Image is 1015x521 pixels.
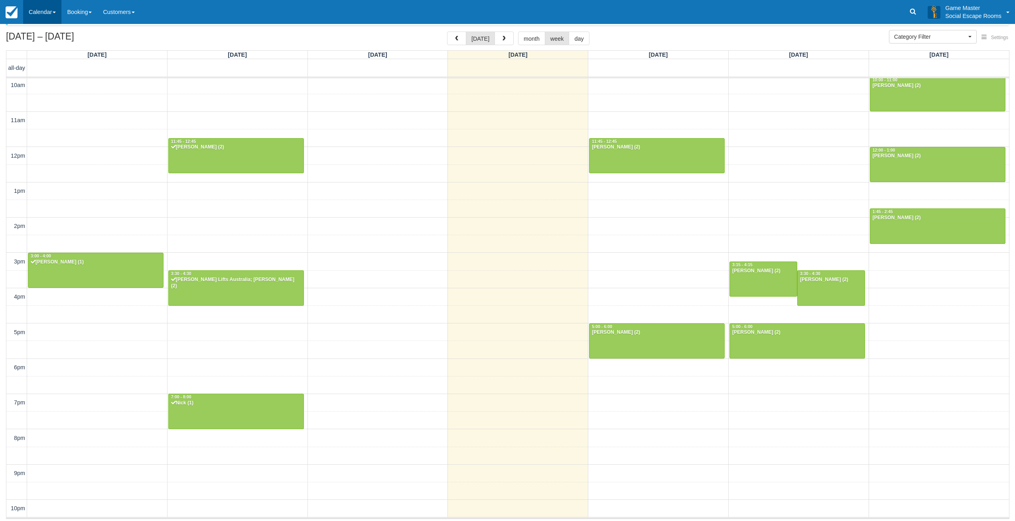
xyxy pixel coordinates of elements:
a: 12:00 - 1:00[PERSON_NAME] (2) [870,147,1006,182]
span: 11am [11,117,25,123]
span: 7pm [14,399,25,406]
div: [PERSON_NAME] Lifts Australia; [PERSON_NAME] (2) [171,277,302,289]
span: 2pm [14,223,25,229]
span: Settings [991,35,1008,40]
div: [PERSON_NAME] (2) [591,329,722,336]
div: [PERSON_NAME] (2) [591,144,722,151]
a: 10:00 - 11:00[PERSON_NAME] (2) [870,77,1006,112]
span: [DATE] [368,52,387,58]
span: 8pm [14,435,25,441]
span: 11:45 - 12:45 [592,139,617,144]
span: [DATE] [508,52,528,58]
button: day [569,32,589,45]
span: 12pm [11,153,25,159]
span: 1:45 - 2:45 [873,210,893,214]
div: [PERSON_NAME] (1) [30,259,161,265]
h2: [DATE] – [DATE] [6,32,107,46]
div: [PERSON_NAME] (2) [872,153,1003,159]
span: [DATE] [929,52,948,58]
span: all-day [8,65,25,71]
span: 10am [11,82,25,88]
span: 9pm [14,470,25,476]
span: 3:30 - 4:30 [800,271,820,276]
div: [PERSON_NAME] (2) [732,329,863,336]
button: Settings [977,32,1013,44]
span: 3:15 - 4:15 [732,263,753,267]
a: 3:00 - 4:00[PERSON_NAME] (1) [28,253,164,288]
span: [DATE] [789,52,808,58]
p: Game Master [945,4,1001,12]
span: [DATE] [228,52,247,58]
div: Nick (1) [171,400,302,406]
a: 3:30 - 4:30[PERSON_NAME] Lifts Australia; [PERSON_NAME] (2) [168,270,304,305]
span: 5:00 - 6:00 [592,325,612,329]
a: 3:30 - 4:30[PERSON_NAME] (2) [797,270,865,305]
span: 10:00 - 11:00 [873,78,897,82]
img: checkfront-main-nav-mini-logo.png [6,6,18,18]
div: [PERSON_NAME] (2) [732,268,795,274]
a: 1:45 - 2:45[PERSON_NAME] (2) [870,208,1006,244]
div: [PERSON_NAME] (2) [800,277,863,283]
a: 5:00 - 6:00[PERSON_NAME] (2) [589,323,725,359]
span: 4pm [14,293,25,300]
span: 5pm [14,329,25,335]
a: 5:00 - 6:00[PERSON_NAME] (2) [729,323,865,359]
p: Social Escape Rooms [945,12,1001,20]
button: month [518,32,545,45]
span: 3:30 - 4:30 [171,271,191,276]
span: 11:45 - 12:45 [171,139,196,144]
span: [DATE] [88,52,107,58]
span: 7:00 - 8:00 [171,395,191,399]
a: 11:45 - 12:45[PERSON_NAME] (2) [168,138,304,173]
span: 1pm [14,188,25,194]
span: 3pm [14,258,25,265]
div: [PERSON_NAME] (2) [872,83,1003,89]
span: 12:00 - 1:00 [873,148,895,153]
a: 7:00 - 8:00Nick (1) [168,394,304,429]
span: 5:00 - 6:00 [732,325,753,329]
div: [PERSON_NAME] (2) [171,144,302,151]
a: 11:45 - 12:45[PERSON_NAME] (2) [589,138,725,173]
button: [DATE] [466,32,495,45]
span: 6pm [14,364,25,370]
span: [DATE] [649,52,668,58]
span: Category Filter [894,33,966,41]
button: week [545,32,570,45]
div: [PERSON_NAME] (2) [872,215,1003,221]
a: 3:15 - 4:15[PERSON_NAME] (2) [729,261,797,297]
img: A3 [928,6,940,18]
span: 3:00 - 4:00 [31,254,51,258]
button: Category Filter [889,30,977,44]
span: 10pm [11,505,25,511]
